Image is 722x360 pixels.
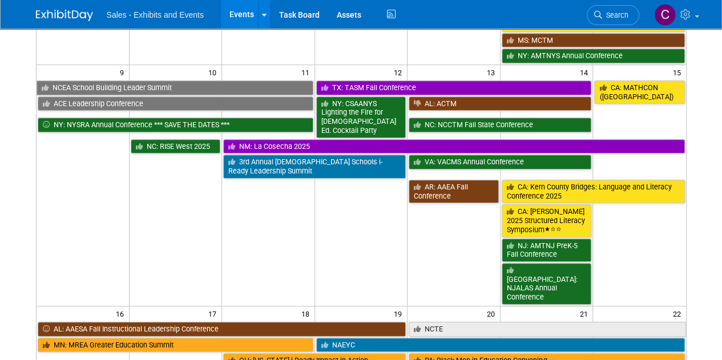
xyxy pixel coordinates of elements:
[115,306,129,321] span: 16
[594,80,684,104] a: CA: MATHCON ([GEOGRAPHIC_DATA])
[207,306,221,321] span: 17
[672,65,686,79] span: 15
[578,306,592,321] span: 21
[502,238,592,262] a: NJ: AMTNJ PreK-5 Fall Conference
[300,65,314,79] span: 11
[38,322,406,337] a: AL: AAESA Fall Instructional Leadership Conference
[409,155,591,169] a: VA: VACMS Annual Conference
[587,5,639,25] a: Search
[223,155,406,178] a: 3rd Annual [DEMOGRAPHIC_DATA] Schools i-Ready Leadership Summit
[486,306,500,321] span: 20
[119,65,129,79] span: 9
[502,263,592,305] a: [GEOGRAPHIC_DATA]: NJALAS Annual Conference
[409,180,499,203] a: AR: AAEA Fall Conference
[672,306,686,321] span: 22
[409,96,591,111] a: AL: ACTM
[502,48,685,63] a: NY: AMTNYS Annual Conference
[393,65,407,79] span: 12
[38,96,313,111] a: ACE Leadership Conference
[131,139,221,154] a: NC: RISE West 2025
[602,11,628,19] span: Search
[107,10,204,19] span: Sales - Exhibits and Events
[502,180,685,203] a: CA: Kern County Bridges: Language and Literacy Conference 2025
[37,80,313,95] a: NCEA School Building Leader Summit
[654,4,676,26] img: Christine Lurz
[38,338,313,353] a: MN: MREA Greater Education Summit
[223,139,684,154] a: NM: La Cosecha 2025
[316,338,685,353] a: NAEYC
[207,65,221,79] span: 10
[393,306,407,321] span: 19
[486,65,500,79] span: 13
[409,322,685,337] a: NCTE
[502,204,592,237] a: CA: [PERSON_NAME] 2025 Structured Literacy Symposium
[38,118,313,132] a: NY: NYSRA Annual Conference *** SAVE THE DATES ***
[316,80,592,95] a: TX: TASM Fall Conference
[578,65,592,79] span: 14
[502,33,685,48] a: MS: MCTM
[36,10,93,21] img: ExhibitDay
[300,306,314,321] span: 18
[316,96,406,138] a: NY: CSAANYS Lighting the Fire for [DEMOGRAPHIC_DATA] Ed. Cocktail Party
[409,118,591,132] a: NC: NCCTM Fall State Conference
